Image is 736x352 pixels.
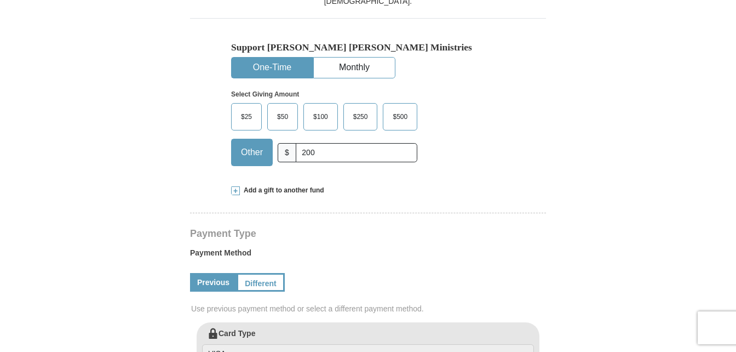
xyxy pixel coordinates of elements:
[237,273,285,292] a: Different
[190,273,237,292] a: Previous
[272,109,294,125] span: $50
[190,229,546,238] h4: Payment Type
[232,58,313,78] button: One-Time
[296,143,417,162] input: Other Amount
[308,109,334,125] span: $100
[240,186,324,195] span: Add a gift to another fund
[191,303,547,314] span: Use previous payment method or select a different payment method.
[387,109,413,125] span: $500
[348,109,373,125] span: $250
[235,109,257,125] span: $25
[190,247,546,264] label: Payment Method
[231,42,505,53] h5: Support [PERSON_NAME] [PERSON_NAME] Ministries
[314,58,395,78] button: Monthly
[235,144,268,161] span: Other
[278,143,296,162] span: $
[231,90,299,98] strong: Select Giving Amount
